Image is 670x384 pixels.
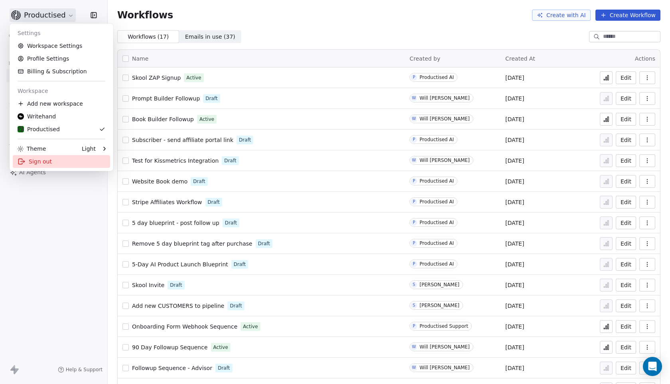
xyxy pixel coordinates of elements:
div: Writehand [18,112,56,120]
img: Logo%20(1).svg [18,126,24,132]
a: Workspace Settings [13,39,110,52]
div: Add new workspace [13,97,110,110]
div: Light [82,145,96,153]
div: Sign out [13,155,110,168]
a: Billing & Subscription [13,65,110,78]
div: Settings [13,27,110,39]
div: Workspace [13,85,110,97]
a: Profile Settings [13,52,110,65]
img: logo%20only%20-%20400%20x%20400.jpg [18,113,24,120]
div: Productised [18,125,60,133]
div: Theme [18,145,46,153]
